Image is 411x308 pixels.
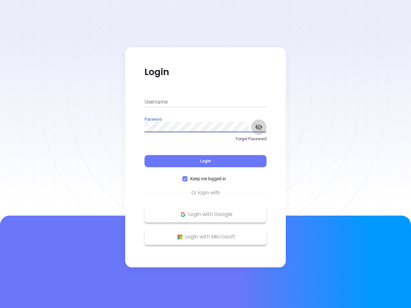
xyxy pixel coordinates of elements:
p: Forgot Password [144,136,267,142]
button: Google Logo Login with Google [144,206,267,222]
p: Login [144,66,267,78]
button: Login [144,155,267,167]
p: Login with Google [148,210,263,219]
img: Google Logo [179,210,187,218]
label: Password [144,117,162,121]
p: Login with Microsoft [148,232,263,242]
span: Or login with [188,189,223,197]
button: toggle password visibility [251,119,267,135]
button: Microsoft Logo Login with Microsoft [144,229,267,245]
span: Keep me logged in [188,175,229,182]
img: Microsoft Logo [176,233,184,241]
span: Login [200,158,211,164]
a: Forgot Password [144,136,267,147]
